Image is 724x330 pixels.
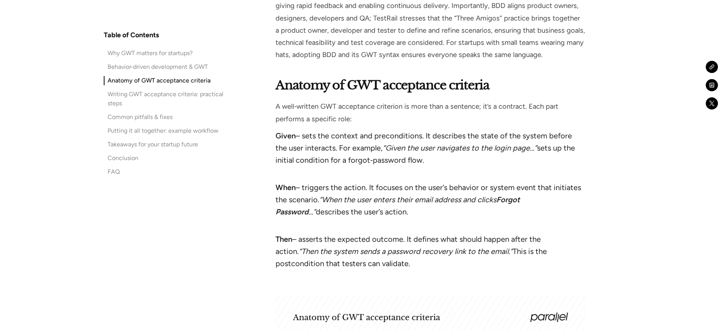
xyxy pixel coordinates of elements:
[383,143,537,152] em: “Given the user navigates to the login page…”
[108,113,173,122] div: Common pitfalls & fixes
[108,90,224,108] div: Writing GWT acceptance criteria: practical steps
[108,140,198,149] div: Takeaways for your startup future
[108,49,193,58] div: Why GWT matters for startups?
[299,247,513,256] em: “Then the system sends a password recovery link to the email.”
[104,49,224,58] a: Why GWT matters for startups?
[108,167,120,176] div: FAQ
[108,76,211,85] div: Anatomy of GWT acceptance criteria
[276,195,520,216] em: Forgot Password
[104,62,224,71] a: Behavior‑driven development & GWT
[276,183,296,192] strong: When
[104,76,224,85] a: Anatomy of GWT acceptance criteria
[104,140,224,149] a: Takeaways for your startup future
[104,90,224,108] a: Writing GWT acceptance criteria: practical steps
[104,167,224,176] a: FAQ
[309,207,316,216] em: …”
[276,131,296,140] strong: Given
[108,154,138,163] div: Conclusion
[104,30,159,40] h4: Table of Contents
[276,78,489,93] strong: Anatomy of GWT acceptance criteria
[104,126,224,135] a: Putting it all together: example workflow
[276,100,585,125] p: A well‑written GWT acceptance criterion is more than a sentence; it’s a contract. Each part perfo...
[319,195,496,204] em: “When the user enters their email address and clicks
[276,233,585,270] li: – asserts the expected outcome. It defines what should happen after the action. This is the postc...
[108,62,208,71] div: Behavior‑driven development & GWT
[104,154,224,163] a: Conclusion
[104,113,224,122] a: Common pitfalls & fixes
[276,235,292,244] strong: Then
[276,181,585,230] li: – triggers the action. It focuses on the user’s behavior or system event that initiates the scena...
[108,126,219,135] div: Putting it all together: example workflow
[276,130,585,178] li: – sets the context and preconditions. It describes the state of the system before the user intera...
